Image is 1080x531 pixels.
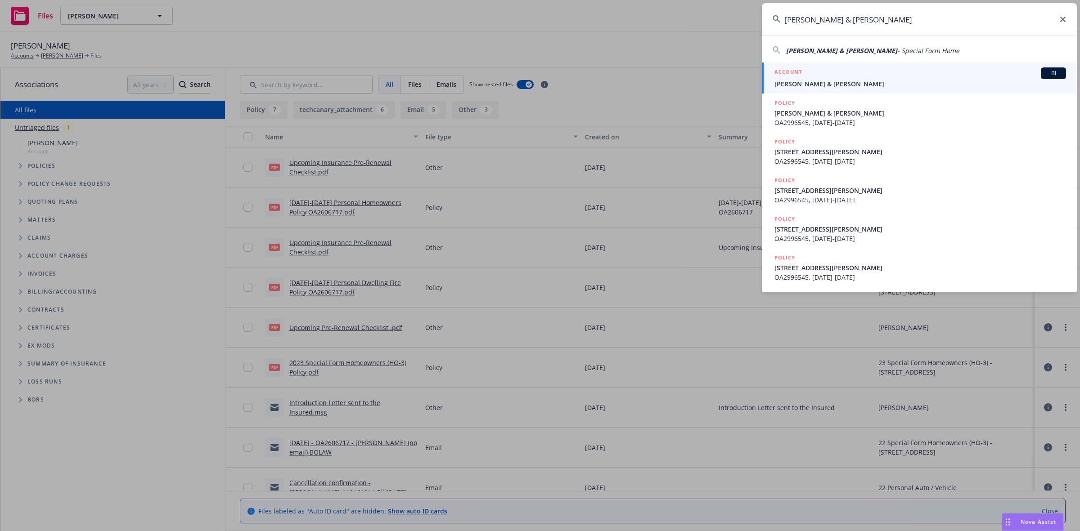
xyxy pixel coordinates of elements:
span: Nova Assist [1021,518,1056,526]
div: Drag to move [1002,513,1013,531]
a: ACCOUNTBI[PERSON_NAME] & [PERSON_NAME] [762,62,1077,94]
span: OA2996545, [DATE]-[DATE] [774,195,1066,205]
a: POLICY[STREET_ADDRESS][PERSON_NAME]OA2996545, [DATE]-[DATE] [762,248,1077,287]
h5: POLICY [774,98,795,107]
button: Nova Assist [1002,513,1064,531]
span: [PERSON_NAME] & [PERSON_NAME] [774,108,1066,118]
span: [PERSON_NAME] & [PERSON_NAME] [774,79,1066,89]
a: POLICY[STREET_ADDRESS][PERSON_NAME]OA2996545, [DATE]-[DATE] [762,132,1077,171]
a: POLICY[STREET_ADDRESS][PERSON_NAME]OA2996545, [DATE]-[DATE] [762,210,1077,248]
span: OA2996545, [DATE]-[DATE] [774,156,1066,166]
span: - Special Form Home [897,46,959,55]
span: [STREET_ADDRESS][PERSON_NAME] [774,186,1066,195]
a: POLICY[PERSON_NAME] & [PERSON_NAME]OA2996545, [DATE]-[DATE] [762,94,1077,132]
span: OA2996545, [DATE]-[DATE] [774,272,1066,282]
h5: ACCOUNT [774,67,802,78]
span: OA2996545, [DATE]-[DATE] [774,234,1066,243]
h5: POLICY [774,137,795,146]
span: [STREET_ADDRESS][PERSON_NAME] [774,147,1066,156]
span: [STREET_ADDRESS][PERSON_NAME] [774,224,1066,234]
span: [STREET_ADDRESS][PERSON_NAME] [774,263,1066,272]
span: OA2996545, [DATE]-[DATE] [774,118,1066,127]
h5: POLICY [774,214,795,223]
input: Search... [762,3,1077,36]
h5: POLICY [774,253,795,262]
span: [PERSON_NAME] & [PERSON_NAME] [786,46,897,55]
h5: POLICY [774,176,795,185]
span: BI [1044,69,1062,77]
a: POLICY[STREET_ADDRESS][PERSON_NAME]OA2996545, [DATE]-[DATE] [762,171,1077,210]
